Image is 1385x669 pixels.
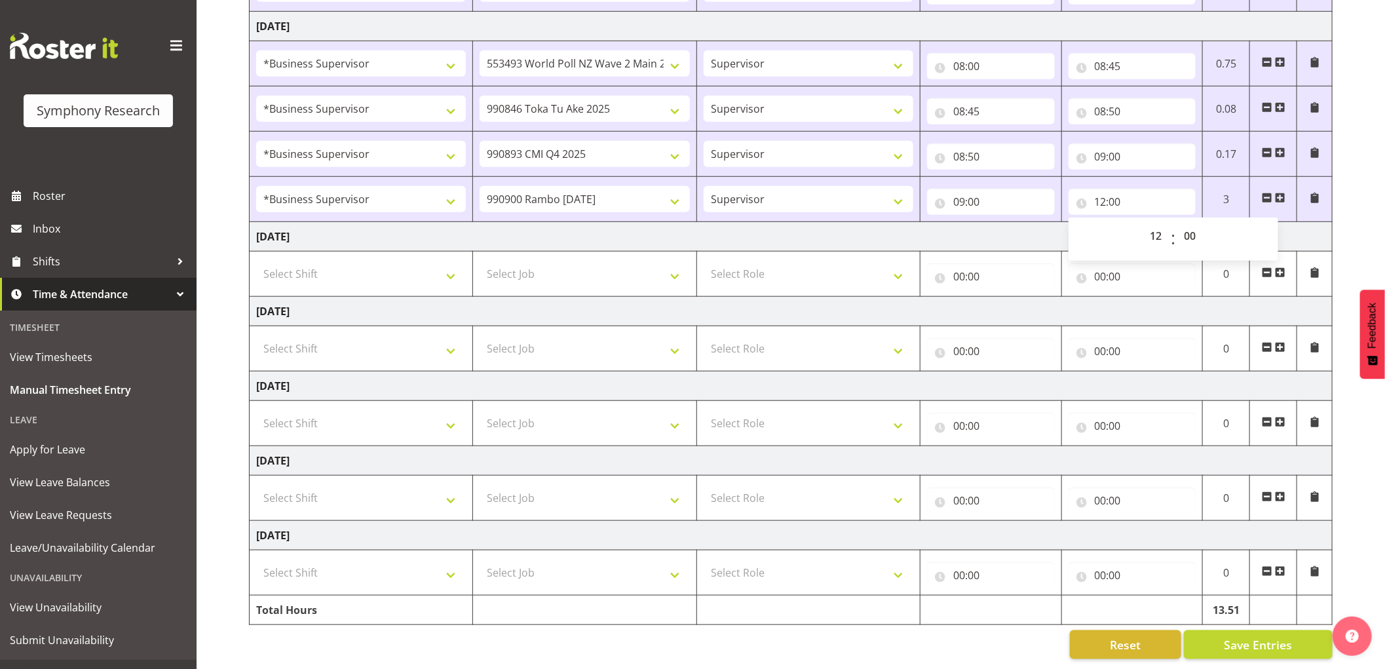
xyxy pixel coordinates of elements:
[33,186,190,206] span: Roster
[927,53,1055,79] input: Click to select...
[1203,326,1250,372] td: 0
[1360,290,1385,379] button: Feedback - Show survey
[1110,636,1141,653] span: Reset
[1203,550,1250,596] td: 0
[1184,630,1333,659] button: Save Entries
[3,406,193,433] div: Leave
[10,440,187,459] span: Apply for Leave
[1171,223,1175,256] span: :
[1069,98,1196,124] input: Click to select...
[1224,636,1292,653] span: Save Entries
[927,143,1055,170] input: Click to select...
[1203,252,1250,297] td: 0
[927,189,1055,215] input: Click to select...
[3,314,193,341] div: Timesheet
[1203,177,1250,222] td: 3
[1069,562,1196,588] input: Click to select...
[10,505,187,525] span: View Leave Requests
[10,598,187,617] span: View Unavailability
[1069,487,1196,514] input: Click to select...
[927,263,1055,290] input: Click to select...
[10,472,187,492] span: View Leave Balances
[1367,303,1378,349] span: Feedback
[1203,401,1250,446] td: 0
[250,12,1333,41] td: [DATE]
[1069,263,1196,290] input: Click to select...
[3,499,193,531] a: View Leave Requests
[250,222,1333,252] td: [DATE]
[1203,476,1250,521] td: 0
[927,98,1055,124] input: Click to select...
[1069,53,1196,79] input: Click to select...
[1070,630,1181,659] button: Reset
[1203,41,1250,86] td: 0.75
[250,297,1333,326] td: [DATE]
[33,252,170,271] span: Shifts
[37,101,160,121] div: Symphony Research
[1069,143,1196,170] input: Click to select...
[10,538,187,558] span: Leave/Unavailability Calendar
[1069,189,1196,215] input: Click to select...
[927,562,1055,588] input: Click to select...
[33,284,170,304] span: Time & Attendance
[1203,86,1250,132] td: 0.08
[10,630,187,650] span: Submit Unavailability
[1346,630,1359,643] img: help-xxl-2.png
[1069,413,1196,439] input: Click to select...
[250,372,1333,401] td: [DATE]
[250,446,1333,476] td: [DATE]
[250,596,473,625] td: Total Hours
[1203,132,1250,177] td: 0.17
[927,413,1055,439] input: Click to select...
[3,591,193,624] a: View Unavailability
[3,624,193,657] a: Submit Unavailability
[3,373,193,406] a: Manual Timesheet Entry
[10,347,187,367] span: View Timesheets
[927,487,1055,514] input: Click to select...
[3,466,193,499] a: View Leave Balances
[3,531,193,564] a: Leave/Unavailability Calendar
[3,564,193,591] div: Unavailability
[1069,338,1196,364] input: Click to select...
[33,219,190,239] span: Inbox
[10,33,118,59] img: Rosterit website logo
[3,341,193,373] a: View Timesheets
[1203,596,1250,625] td: 13.51
[250,521,1333,550] td: [DATE]
[927,338,1055,364] input: Click to select...
[3,433,193,466] a: Apply for Leave
[10,380,187,400] span: Manual Timesheet Entry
